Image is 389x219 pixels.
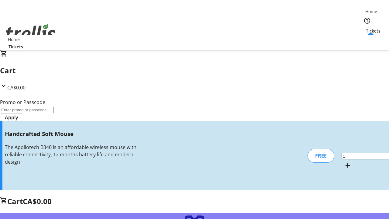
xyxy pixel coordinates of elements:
button: Cart [361,34,373,46]
button: Help [361,15,373,27]
div: The Apollotech B340 is an affordable wireless mouse with reliable connectivity, 12 months battery... [5,144,138,165]
span: Tickets [9,43,23,50]
a: Tickets [361,28,385,34]
span: CA$0.00 [23,196,52,206]
span: CA$0.00 [7,84,26,91]
span: Apply [5,114,18,121]
div: FREE [308,149,334,163]
a: Home [4,36,23,43]
img: Orient E2E Organization m8b8QOTwRL's Logo [4,17,58,48]
span: Home [8,36,20,43]
a: Tickets [4,43,28,50]
a: Home [361,8,381,15]
button: Increment by one [342,159,354,172]
span: Tickets [366,28,380,34]
span: Home [365,8,377,15]
button: Decrement by one [342,140,354,152]
h3: Handcrafted Soft Mouse [5,130,138,138]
